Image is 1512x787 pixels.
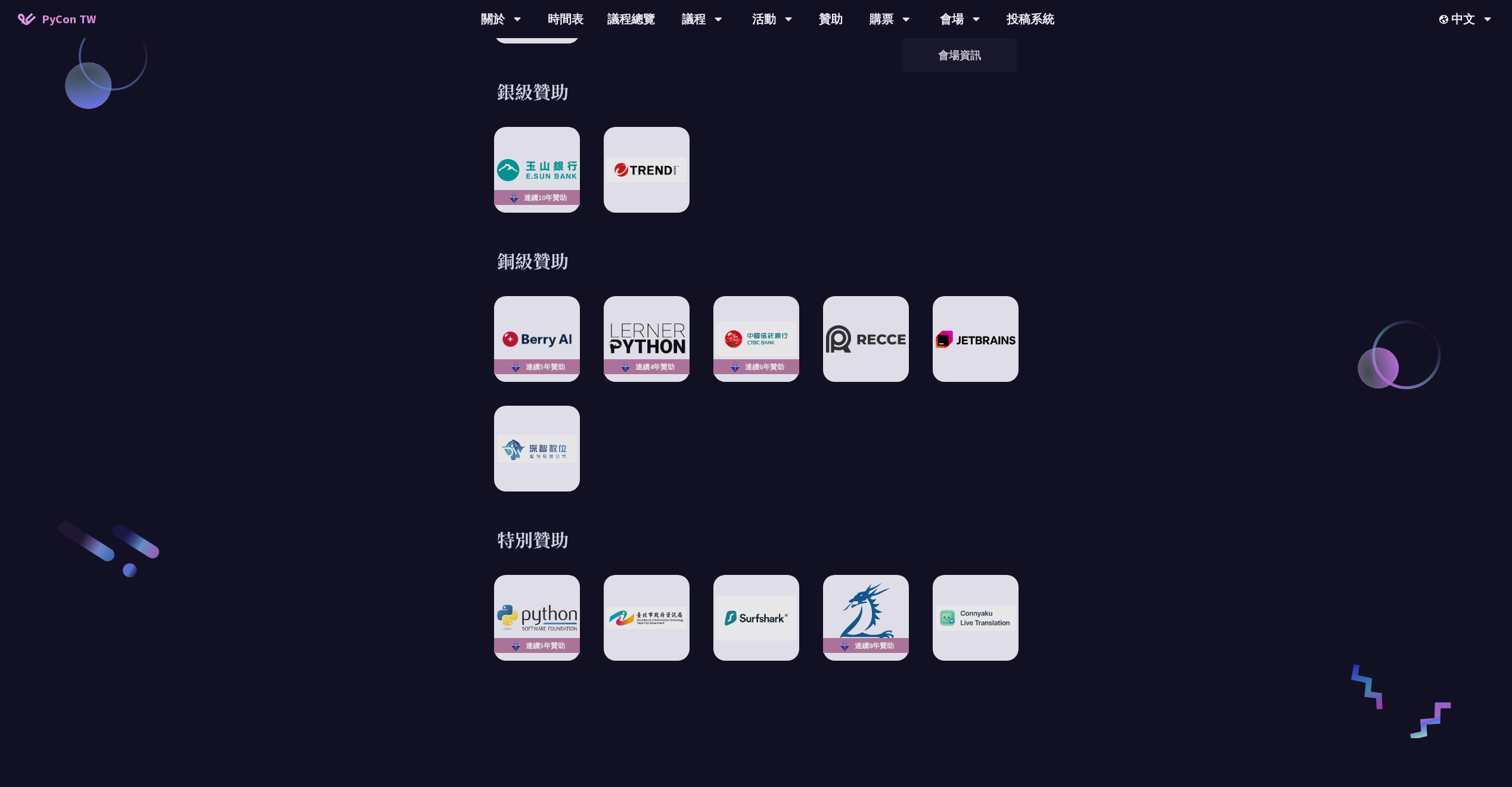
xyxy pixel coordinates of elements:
[607,157,687,182] img: 趨勢科技 Trend Micro
[716,596,796,640] img: Surfshark
[823,638,909,653] div: 連續8年贊助
[494,190,580,205] div: 連續10年贊助
[497,159,577,181] img: E.SUN Commercial Bank
[728,360,742,374] img: sponsor-logo-diamond
[619,360,632,374] img: sponsor-logo-diamond
[494,359,580,374] div: 連續5年贊助
[713,359,799,374] div: 連續6年贊助
[494,638,580,653] div: 連續5年贊助
[607,607,687,629] img: Department of Information Technology, Taipei City Government
[838,639,852,653] img: sponsor-logo-diamond
[509,639,523,653] img: sponsor-logo-diamond
[716,322,796,356] img: CTBC Bank
[42,10,96,28] span: PyCon TW
[497,79,1016,103] h3: 銀級贊助
[826,325,906,353] img: Recce | join us
[509,360,523,374] img: sponsor-logo-diamond
[936,331,1016,348] img: JetBrains
[497,435,577,463] img: 深智數位
[826,581,906,655] img: 天瓏資訊圖書
[497,527,1016,551] h3: 特別贊助
[604,359,690,374] div: 連續4年贊助
[902,41,1017,69] a: 會場資訊
[18,13,36,25] img: Home icon of PyCon TW 2025
[1439,15,1451,24] img: Locale Icon
[607,322,687,356] img: LernerPython
[507,191,521,205] img: sponsor-logo-diamond
[497,328,577,350] img: Berry AI
[6,4,108,34] a: PyCon TW
[497,248,1016,272] h3: 銅級贊助
[497,605,577,631] img: Python Software Foundation
[936,605,1016,631] img: Connyaku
